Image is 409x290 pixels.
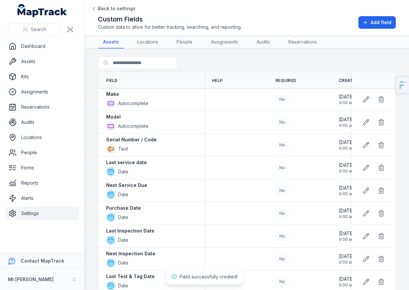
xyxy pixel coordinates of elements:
button: Search [8,23,61,36]
span: 9:00 am [339,214,355,219]
a: Locations [132,36,163,49]
strong: Last service date [106,159,147,166]
a: Back to settings [91,5,136,12]
strong: Purchase Date [106,205,141,211]
div: No [275,118,289,127]
span: 9:00 am [339,237,355,242]
a: Dashboard [5,40,79,53]
div: No [275,163,289,172]
span: 9:00 am [339,168,355,174]
strong: Mt [PERSON_NAME] [8,276,54,282]
span: [DATE] [339,207,355,214]
strong: Make [106,91,119,97]
time: 18/08/2025, 9:00:22 am [339,253,355,265]
a: People [5,146,79,159]
span: [DATE] [339,93,355,100]
time: 18/08/2025, 9:00:22 am [339,230,355,242]
div: No [275,254,289,264]
span: [DATE] [339,116,355,123]
span: [DATE] [339,139,355,146]
span: Date [118,214,128,221]
a: Assets [98,36,124,49]
span: [DATE] [339,162,355,168]
strong: Contact MapTrack [20,258,64,264]
a: Reports [5,176,79,190]
a: Audits [5,116,79,129]
strong: Last Test & Tag Date [106,273,155,280]
h2: Custom Fields [98,15,242,24]
time: 18/08/2025, 9:00:22 am [339,116,355,128]
a: Assets [5,55,79,68]
span: Add field [371,19,391,26]
strong: Serial Number / Code [106,136,157,143]
span: [DATE] [339,253,355,260]
span: Date [118,191,128,198]
a: Alerts [5,192,79,205]
time: 18/08/2025, 9:00:22 am [339,207,355,219]
a: Reservations [5,100,79,114]
span: [DATE] [339,185,355,191]
span: Custom data to allow for better tracking, searching, and reporting. [98,24,242,30]
a: MapTrack [18,4,67,17]
span: Created Date [339,78,371,83]
span: 9:00 am [339,260,355,265]
span: Search [31,26,46,33]
a: Kits [5,70,79,83]
span: Date [118,260,128,266]
div: No [275,232,289,241]
strong: Next Inspection Date [106,250,155,257]
span: Autocomplete [118,100,148,107]
a: Assignments [206,36,243,49]
span: [DATE] [339,276,355,282]
span: Field successfully created! [180,274,238,279]
a: Assignments [5,85,79,98]
a: Reservations [283,36,322,49]
a: Audits [251,36,275,49]
strong: Model [106,114,121,120]
span: Autocomplete [118,123,148,129]
span: Date [118,168,128,175]
div: No [275,186,289,195]
button: Add field [358,16,396,29]
span: Text [118,146,128,152]
span: Required [275,78,296,83]
a: Locations [5,131,79,144]
time: 18/08/2025, 9:00:22 am [339,162,355,174]
a: Forms [5,161,79,174]
time: 18/08/2025, 9:00:22 am [339,139,355,151]
a: People [171,36,198,49]
span: [DATE] [339,230,355,237]
span: Date [118,282,128,289]
span: 9:00 am [339,191,355,197]
time: 18/08/2025, 9:00:22 am [339,93,355,105]
time: 18/08/2025, 9:00:22 am [339,185,355,197]
span: 9:00 am [339,100,355,105]
div: No [275,277,289,286]
span: 9:00 am [339,282,355,288]
span: Help [212,78,223,83]
div: No [275,209,289,218]
span: 9:00 am [339,146,355,151]
span: 9:00 am [339,123,355,128]
strong: Last Inspection Date [106,228,154,234]
span: Date [118,237,128,243]
span: Field [106,78,118,83]
strong: Next Service Due [106,182,147,189]
div: No [275,95,289,104]
span: Back to settings [98,5,136,12]
time: 18/08/2025, 9:00:22 am [339,276,355,288]
a: Settings [5,207,79,220]
div: No [275,140,289,150]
